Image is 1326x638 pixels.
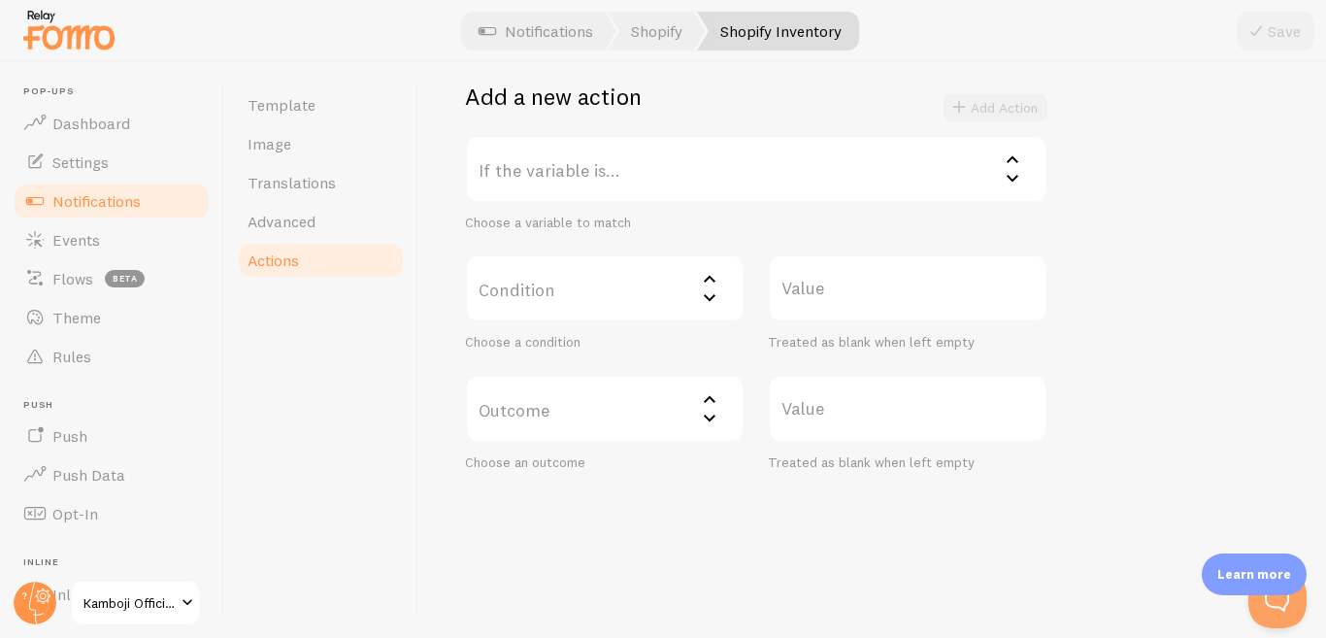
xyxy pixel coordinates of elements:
[248,173,336,192] span: Translations
[70,580,201,626] a: Kamboji Official Store
[465,375,745,443] label: Outcome
[768,454,1047,472] div: Treated as blank when left empty
[12,455,212,494] a: Push Data
[465,334,745,352] div: Choose a condition
[1202,554,1307,595] div: Learn more
[12,337,212,376] a: Rules
[248,212,315,231] span: Advanced
[236,85,406,124] a: Template
[52,230,100,250] span: Events
[1248,570,1307,628] iframe: Help Scout Beacon - Open
[465,215,1047,232] div: Choose a variable to match
[12,259,212,298] a: Flows beta
[465,254,745,322] label: Condition
[236,124,406,163] a: Image
[52,152,109,172] span: Settings
[12,417,212,455] a: Push
[1217,565,1291,584] p: Learn more
[236,163,406,202] a: Translations
[12,220,212,259] a: Events
[23,85,212,98] span: Pop-ups
[465,135,1047,203] label: If the variable is...
[236,202,406,241] a: Advanced
[105,270,145,287] span: beta
[248,95,315,115] span: Template
[248,251,299,270] span: Actions
[52,308,101,327] span: Theme
[52,191,141,211] span: Notifications
[12,298,212,337] a: Theme
[23,399,212,412] span: Push
[12,575,212,614] a: Inline
[12,104,212,143] a: Dashboard
[23,556,212,569] span: Inline
[52,465,125,485] span: Push Data
[768,254,1047,322] label: Value
[52,347,91,366] span: Rules
[83,591,176,615] span: Kamboji Official Store
[12,143,212,182] a: Settings
[12,182,212,220] a: Notifications
[768,334,1047,352] div: Treated as blank when left empty
[52,504,98,523] span: Opt-In
[465,454,745,472] div: Choose an outcome
[465,82,642,112] h2: Add a new action
[236,241,406,280] a: Actions
[12,494,212,533] a: Opt-In
[52,269,93,288] span: Flows
[52,426,87,446] span: Push
[248,134,291,153] span: Image
[768,375,1047,443] label: Value
[20,5,117,54] img: fomo-relay-logo-orange.svg
[52,114,130,133] span: Dashboard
